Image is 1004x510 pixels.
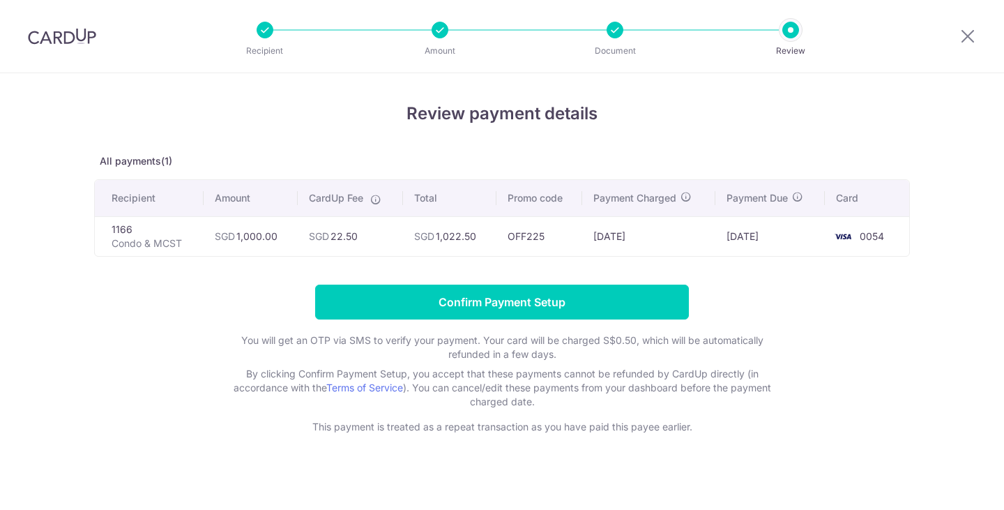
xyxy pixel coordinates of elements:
[496,216,582,256] td: OFF225
[204,216,298,256] td: 1,000.00
[94,154,910,168] p: All payments(1)
[829,228,857,245] img: <span class="translation_missing" title="translation missing: en.account_steps.new_confirm_form.b...
[326,382,403,393] a: Terms of Service
[95,216,204,256] td: 1166
[309,230,329,242] span: SGD
[388,44,492,58] p: Amount
[315,285,689,320] input: Confirm Payment Setup
[298,216,403,256] td: 22.50
[727,191,788,205] span: Payment Due
[223,420,781,434] p: This payment is treated as a repeat transaction as you have paid this payee earlier.
[213,44,317,58] p: Recipient
[860,230,884,242] span: 0054
[112,237,192,250] p: Condo & MCST
[95,180,204,216] th: Recipient
[915,468,990,503] iframe: Opens a widget where you can find more information
[825,180,909,216] th: Card
[739,44,842,58] p: Review
[593,191,676,205] span: Payment Charged
[715,216,825,256] td: [DATE]
[28,28,96,45] img: CardUp
[414,230,434,242] span: SGD
[204,180,298,216] th: Amount
[94,101,910,126] h4: Review payment details
[223,333,781,361] p: You will get an OTP via SMS to verify your payment. Your card will be charged S$0.50, which will ...
[403,180,496,216] th: Total
[563,44,667,58] p: Document
[582,216,716,256] td: [DATE]
[496,180,582,216] th: Promo code
[223,367,781,409] p: By clicking Confirm Payment Setup, you accept that these payments cannot be refunded by CardUp di...
[215,230,235,242] span: SGD
[309,191,363,205] span: CardUp Fee
[403,216,496,256] td: 1,022.50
